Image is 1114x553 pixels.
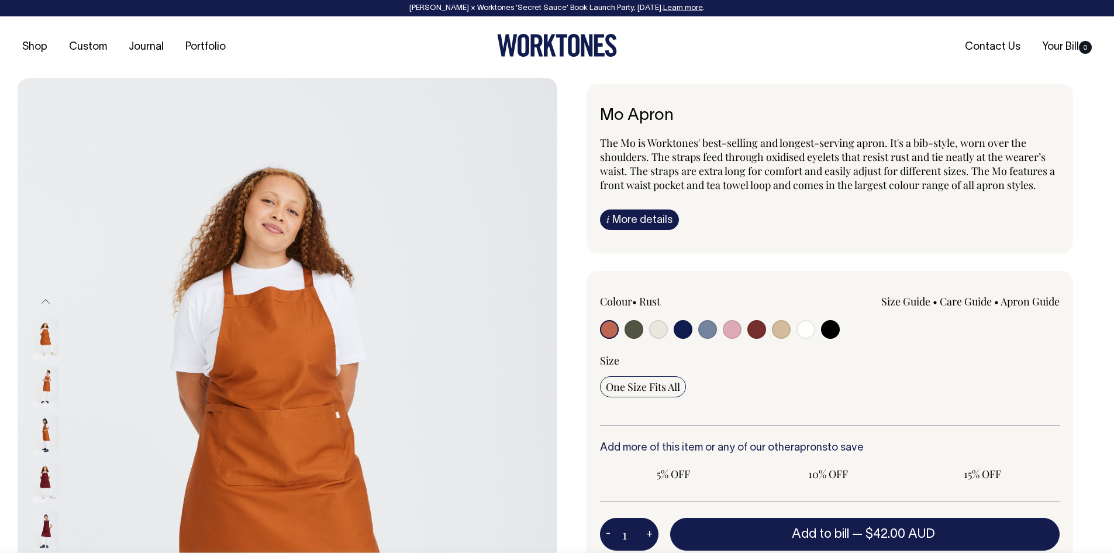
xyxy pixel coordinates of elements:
span: • [632,294,637,308]
a: Care Guide [940,294,992,308]
span: One Size Fits All [606,380,680,394]
h6: Add more of this item or any of our other to save [600,442,1060,454]
a: iMore details [600,209,679,230]
div: Colour [600,294,784,308]
span: 10% OFF [760,467,896,481]
a: Contact Us [960,37,1025,57]
button: - [600,523,616,546]
div: Size [600,353,1060,367]
img: burgundy [33,462,59,503]
a: Journal [124,37,168,57]
a: Your Bill0 [1037,37,1096,57]
span: 0 [1079,41,1092,54]
img: rust [33,366,59,407]
a: Size Guide [881,294,930,308]
a: aprons [794,443,827,453]
span: • [933,294,937,308]
input: 15% OFF [909,463,1056,485]
span: Add to bill [792,528,849,540]
a: Shop [18,37,52,57]
a: Custom [64,37,112,57]
button: + [640,523,658,546]
input: 5% OFF [600,463,747,485]
a: Apron Guide [1001,294,1060,308]
button: Previous [37,288,54,315]
input: 10% OFF [754,463,902,485]
span: — [852,528,938,540]
span: The Mo is Worktones' best-selling and longest-serving apron. It's a bib-style, worn over the shou... [600,136,1055,192]
a: Portfolio [181,37,230,57]
div: [PERSON_NAME] × Worktones ‘Secret Sauce’ Book Launch Party, [DATE]. . [12,4,1102,12]
span: $42.00 AUD [865,528,935,540]
img: burgundy [33,510,59,551]
label: Rust [639,294,660,308]
span: 15% OFF [915,467,1050,481]
span: • [994,294,999,308]
input: One Size Fits All [600,376,686,397]
h6: Mo Apron [600,107,1060,125]
img: rust [33,414,59,455]
button: Add to bill —$42.00 AUD [670,518,1060,551]
img: rust [33,318,59,359]
span: 5% OFF [606,467,741,481]
a: Learn more [663,5,703,12]
span: i [606,213,609,225]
